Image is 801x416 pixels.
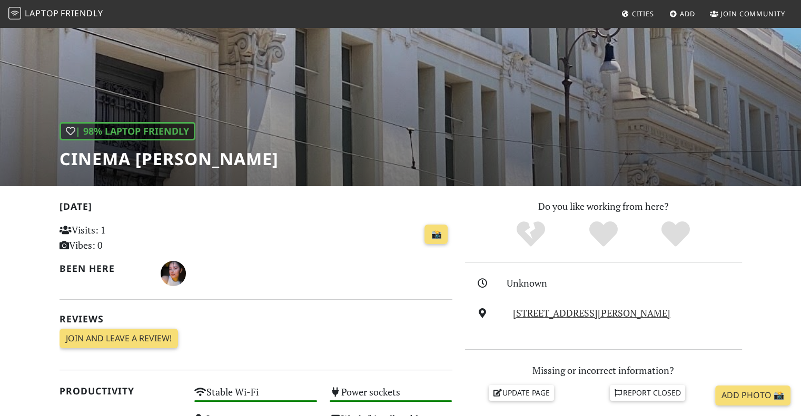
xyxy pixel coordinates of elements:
h1: Cinema [PERSON_NAME] [60,149,279,169]
a: [STREET_ADDRESS][PERSON_NAME] [513,307,670,319]
span: Friendly [61,7,103,19]
div: | 98% Laptop Friendly [60,122,195,140]
a: Report closed [610,385,686,401]
a: LaptopFriendly LaptopFriendly [8,5,103,23]
span: Add [680,9,695,18]
div: Stable Wi-Fi [188,383,323,410]
span: Cities [632,9,654,18]
div: Yes [567,220,640,249]
a: Update page [489,385,554,401]
a: 📸 [424,225,448,245]
p: Do you like working from here? [465,199,742,214]
a: Join Community [706,4,789,23]
span: Wedad Awadalla [161,266,186,279]
h2: Productivity [60,385,182,397]
div: Power sockets [323,383,459,410]
div: No [495,220,567,249]
a: Join and leave a review! [60,329,178,349]
span: Join Community [720,9,785,18]
span: Laptop [25,7,59,19]
h2: [DATE] [60,201,452,216]
div: Definitely! [639,220,712,249]
a: Add [665,4,699,23]
p: Missing or incorrect information? [465,363,742,378]
h2: Been here [60,263,149,274]
p: Visits: 1 Vibes: 0 [60,222,182,253]
h2: Reviews [60,313,452,324]
img: 4735-wedad.jpg [161,261,186,286]
div: Unknown [507,276,748,291]
img: LaptopFriendly [8,7,21,19]
a: Cities [617,4,658,23]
